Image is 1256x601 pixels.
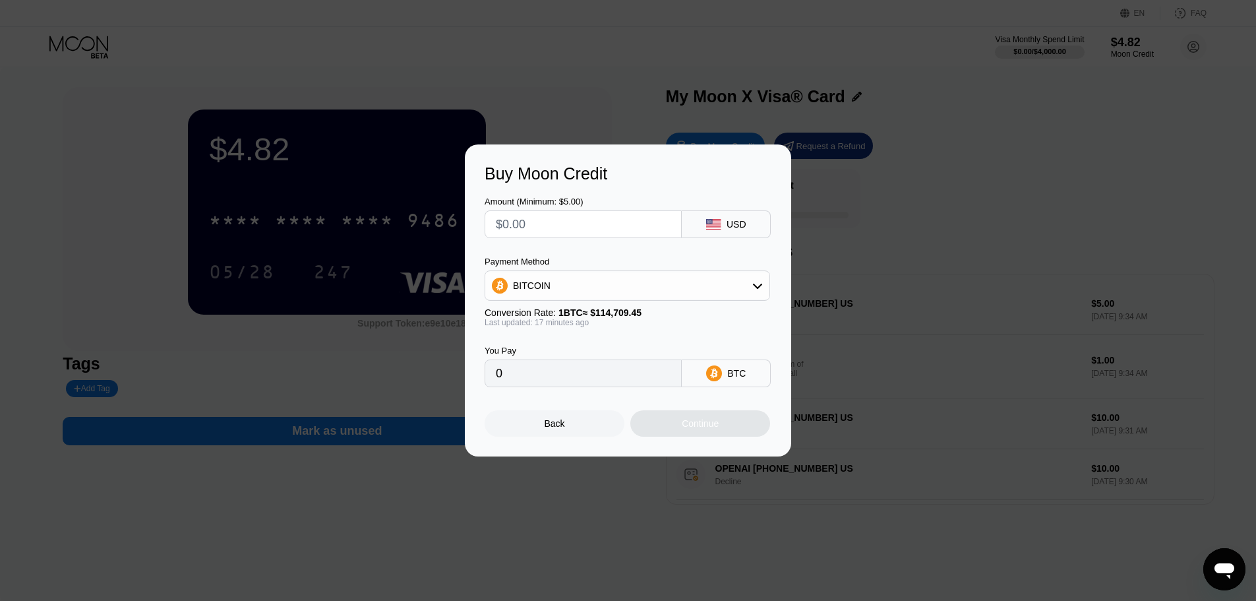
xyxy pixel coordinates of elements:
div: Amount (Minimum: $5.00) [485,197,682,206]
div: USD [727,219,746,230]
div: Payment Method [485,257,770,267]
div: BITCOIN [513,280,551,291]
div: BTC [727,368,746,379]
iframe: Кнопка запуска окна обмена сообщениями [1203,548,1245,590]
div: You Pay [485,346,682,356]
div: BITCOIN [485,272,769,299]
span: 1 BTC ≈ $114,709.45 [558,307,642,318]
div: Conversion Rate: [485,307,770,318]
div: Back [485,410,624,437]
div: Last updated: 17 minutes ago [485,318,770,327]
div: Back [545,418,565,429]
div: Buy Moon Credit [485,164,771,183]
input: $0.00 [496,211,671,237]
